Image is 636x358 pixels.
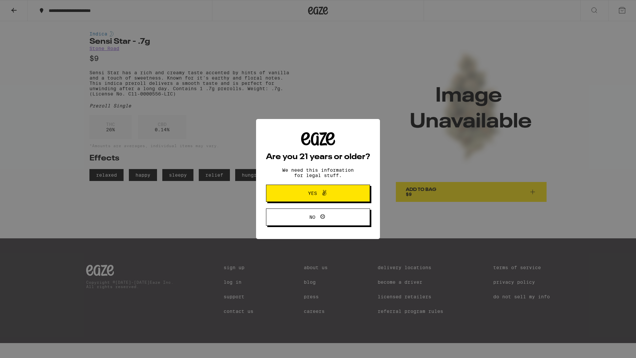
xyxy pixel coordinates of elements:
[308,191,317,196] span: Yes
[309,215,315,219] span: No
[266,209,370,226] button: No
[277,167,359,178] p: We need this information for legal stuff.
[266,153,370,161] h2: Are you 21 years or older?
[266,185,370,202] button: Yes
